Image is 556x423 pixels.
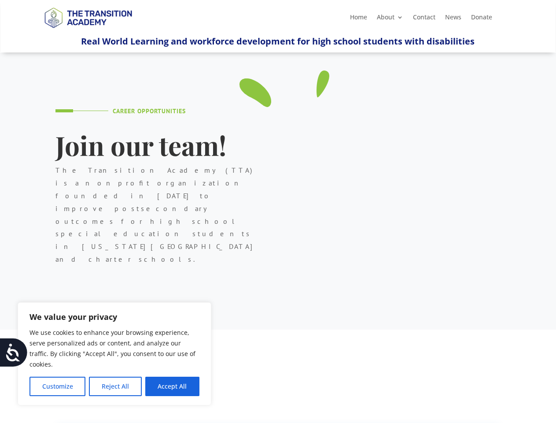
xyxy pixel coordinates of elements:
[29,312,199,322] p: We value your privacy
[55,164,265,265] p: The Transition Academy (TTA) is a nonprofit organization founded in [DATE] to improve postseconda...
[89,377,141,396] button: Reject All
[239,70,329,107] img: tutor-09_green
[445,14,461,24] a: News
[350,14,367,24] a: Home
[145,377,199,396] button: Accept All
[41,2,136,33] img: TTA Brand_TTA Primary Logo_Horizontal_Light BG
[377,14,403,24] a: About
[55,130,265,164] h1: Join our team!
[113,108,265,119] h4: Career Opportunities
[29,327,199,370] p: We use cookies to enhance your browsing experience, serve personalized ads or content, and analyz...
[471,14,492,24] a: Donate
[29,377,85,396] button: Customize
[41,26,136,35] a: Logo-Noticias
[81,35,475,47] span: Real World Learning and workforce development for high school students with disabilities
[413,14,435,24] a: Contact
[68,375,500,401] h3: Open Positions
